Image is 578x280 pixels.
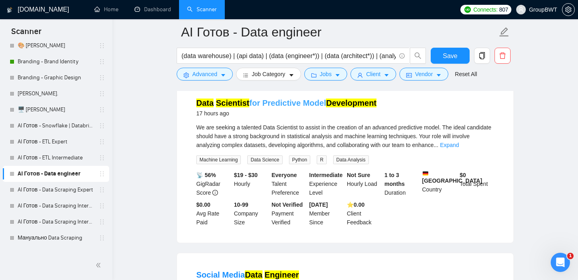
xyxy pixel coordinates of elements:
[289,72,294,78] span: caret-down
[99,235,105,241] span: holder
[18,230,94,246] a: Мануально Data Scraping
[455,70,477,79] a: Reset All
[18,198,94,214] a: AI Готов - Data Scraping Intermediate2
[99,171,105,177] span: holder
[384,72,389,78] span: caret-down
[195,171,232,197] div: GigRadar Score
[18,214,94,230] a: AI Готов - Data Scraping Intermediate
[421,171,458,197] div: Country
[473,5,497,14] span: Connects:
[18,86,94,102] a: [PERSON_NAME].
[18,70,94,86] a: Branding - Graphic Design
[499,5,508,14] span: 807
[196,124,491,148] span: We are seeking a talented Data Scientist to assist in the creation of an advanced predictive mode...
[243,72,248,78] span: bars
[345,200,383,227] div: Client Feedback
[245,270,262,279] mark: Data
[181,51,396,61] input: Search Freelance Jobs...
[433,142,438,148] span: ...
[94,6,118,13] a: homeHome
[311,72,317,78] span: folder
[99,155,105,161] span: holder
[134,6,171,13] a: dashboardDashboard
[518,7,524,12] span: user
[220,72,226,78] span: caret-down
[265,270,299,279] mark: Engineer
[309,172,342,178] b: Intermediate
[196,270,299,279] a: Social MediaData Engineer
[196,201,210,208] b: $0.00
[440,142,459,148] a: Expand
[415,70,433,79] span: Vendor
[195,200,232,227] div: Avg Rate Paid
[270,200,308,227] div: Payment Verified
[410,48,426,64] button: search
[474,48,490,64] button: copy
[18,118,94,134] a: AI Готов - Snowflake | Databricks
[460,172,466,178] b: $ 0
[326,99,377,107] mark: Development
[216,99,249,107] mark: Scientist
[307,200,345,227] div: Member Since
[187,6,217,13] a: searchScanner
[383,171,421,197] div: Duration
[232,200,270,227] div: Company Size
[183,72,189,78] span: setting
[345,171,383,197] div: Hourly Load
[399,53,405,58] span: info-circle
[18,54,94,70] a: Branding - Brand Identity
[99,123,105,129] span: holder
[335,72,340,78] span: caret-down
[18,150,94,166] a: AI Готов - ETL Intermediate
[247,155,282,164] span: Data Science
[422,171,482,184] b: [GEOGRAPHIC_DATA]
[234,172,258,178] b: $19 - $30
[18,134,94,150] a: AI Готов - ETL Expert
[347,201,364,208] b: ⭐️ 0.00
[7,4,12,16] img: logo
[436,72,442,78] span: caret-down
[96,261,104,269] span: double-left
[18,102,94,118] a: 🖥️ [PERSON_NAME]
[99,42,105,49] span: holder
[495,48,511,64] button: delete
[464,6,471,13] img: upwork-logo.png
[272,172,297,178] b: Everyone
[562,3,575,16] button: setting
[196,99,377,107] a: Data Scientistfor Predictive ModelDevelopment
[181,22,497,42] input: Scanner name...
[196,172,216,178] b: 📡 56%
[192,70,217,79] span: Advanced
[495,52,510,59] span: delete
[307,171,345,197] div: Experience Level
[289,155,310,164] span: Python
[99,107,105,113] span: holder
[562,6,575,13] a: setting
[385,172,405,187] b: 1 to 3 months
[431,48,470,64] button: Save
[5,26,48,42] span: Scanner
[99,58,105,65] span: holder
[177,68,233,81] button: settingAdvancedcaret-down
[399,68,448,81] button: idcardVendorcaret-down
[366,70,381,79] span: Client
[18,166,94,182] a: AI Готов - Data engineer
[333,155,369,164] span: Data Analysis
[499,27,509,37] span: edit
[212,190,218,195] span: info-circle
[18,182,94,198] a: AI Готов - Data Scraping Expert
[99,203,105,209] span: holder
[304,68,348,81] button: folderJobscaret-down
[18,246,94,262] a: Мануально Dashboards
[347,172,370,178] b: Not Sure
[551,253,570,272] iframe: Intercom live chat
[317,155,327,164] span: R
[99,75,105,81] span: holder
[196,109,377,118] div: 17 hours ago
[272,201,303,208] b: Not Verified
[567,253,574,259] span: 1
[423,171,428,176] img: 🇩🇪
[234,201,248,208] b: 10-99
[99,187,105,193] span: holder
[270,171,308,197] div: Talent Preference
